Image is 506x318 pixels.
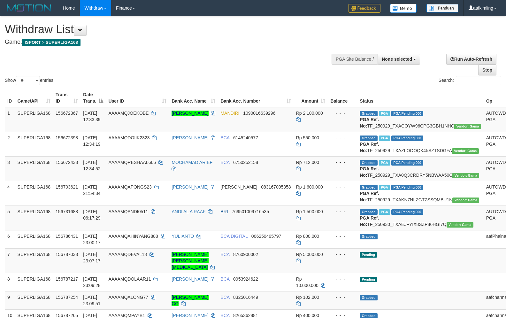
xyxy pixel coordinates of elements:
[218,89,293,107] th: Bank Acc. Number: activate to sort column ascending
[243,111,275,116] span: Copy 1090016639296 to clipboard
[15,181,53,206] td: SUPERLIGA168
[172,252,208,270] a: [PERSON_NAME] [PERSON_NAME][MEDICAL_DATA]
[108,276,151,282] span: AAAAMQDOLAAR11
[332,54,378,65] div: PGA Site Balance /
[56,111,78,116] span: 156672367
[357,132,483,156] td: TF_250929_TXAZLOOOQK45SZTSDGFA
[446,54,496,65] a: Run Auto-Refresh
[391,185,423,190] span: PGA Pending
[83,184,101,196] span: [DATE] 21:54:34
[172,295,208,306] a: [PERSON_NAME] GO
[83,209,101,221] span: [DATE] 06:17:29
[172,209,205,214] a: ANDI AL A RAAF
[330,294,355,300] div: - - -
[220,276,229,282] span: BCA
[233,252,258,257] span: Copy 8760900002 to clipboard
[5,23,331,36] h1: Withdraw List
[220,209,228,214] span: BRI
[296,160,319,165] span: Rp 712.000
[330,233,355,239] div: - - -
[108,135,149,140] span: AAAAMQDOIIK2323
[5,230,15,248] td: 6
[478,65,496,75] a: Stop
[233,160,258,165] span: Copy 6750252158 to clipboard
[53,89,80,107] th: Trans ID: activate to sort column ascending
[83,135,101,147] span: [DATE] 12:34:19
[56,234,78,239] span: 156786431
[5,39,331,45] h4: Game:
[330,251,355,258] div: - - -
[15,230,53,248] td: SUPERLIGA168
[233,135,258,140] span: Copy 6145240577 to clipboard
[349,4,380,13] img: Feedback.jpg
[5,291,15,309] td: 9
[294,89,328,107] th: Amount: activate to sort column ascending
[426,4,458,12] img: panduan.png
[15,273,53,291] td: SUPERLIGA168
[56,209,78,214] span: 156731688
[108,160,156,165] span: AAAAMQRESHAAL666
[80,89,106,107] th: Date Trans.: activate to sort column descending
[391,160,423,166] span: PGA Pending
[220,234,248,239] span: BCA DIGITAL
[360,277,377,282] span: Pending
[233,313,258,318] span: Copy 8265362881 to clipboard
[330,159,355,166] div: - - -
[447,222,473,228] span: Vendor URL: https://trx31.1velocity.biz
[22,39,80,46] span: ISPORT > SUPERLIGA168
[15,248,53,273] td: SUPERLIGA168
[5,132,15,156] td: 2
[83,276,101,288] span: [DATE] 23:09:28
[296,234,319,239] span: Rp 800.000
[360,166,379,178] b: PGA Ref. No:
[360,295,378,300] span: Grabbed
[379,136,390,141] span: Marked by aafsoycanthlai
[83,295,101,306] span: [DATE] 23:09:51
[233,276,258,282] span: Copy 0953924622 to clipboard
[15,206,53,230] td: SUPERLIGA168
[296,209,323,214] span: Rp 1.500.000
[83,111,101,122] span: [DATE] 12:33:39
[220,184,257,190] span: [PERSON_NAME]
[56,313,78,318] span: 156787265
[357,181,483,206] td: TF_250929_TXAKN7NLZGTZSSQMBU1N
[220,111,239,116] span: MANDIRI
[172,184,208,190] a: [PERSON_NAME]
[172,276,208,282] a: [PERSON_NAME]
[5,3,53,13] img: MOTION_logo.png
[391,136,423,141] span: PGA Pending
[56,252,78,257] span: 156787033
[5,248,15,273] td: 7
[452,148,479,154] span: Vendor URL: https://trx31.1velocity.biz
[108,295,148,300] span: AAAAMQALONG77
[330,276,355,282] div: - - -
[5,89,15,107] th: ID
[5,107,15,132] td: 1
[220,295,229,300] span: BCA
[56,295,78,300] span: 156787254
[296,313,319,318] span: Rp 400.000
[360,111,378,116] span: Grabbed
[357,206,483,230] td: TF_250930_TXAEJFYIX8SZP86HGI7Q
[379,185,390,190] span: Marked by aafchhiseyha
[5,273,15,291] td: 8
[452,173,479,178] span: Vendor URL: https://trx31.1velocity.biz
[360,191,379,202] b: PGA Ref. No:
[5,181,15,206] td: 4
[56,135,78,140] span: 156672398
[172,111,208,116] a: [PERSON_NAME]
[220,135,229,140] span: BCA
[357,89,483,107] th: Status
[391,111,423,116] span: PGA Pending
[296,111,323,116] span: Rp 2.100.000
[108,111,149,116] span: AAAAMQJOEKOBE
[83,252,101,263] span: [DATE] 23:07:17
[16,76,40,85] select: Showentries
[108,252,147,257] span: AAAAMQDEVAL18
[56,184,78,190] span: 156703621
[330,208,355,215] div: - - -
[360,215,379,227] b: PGA Ref. No:
[83,160,101,171] span: [DATE] 12:34:52
[5,206,15,230] td: 5
[360,185,378,190] span: Grabbed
